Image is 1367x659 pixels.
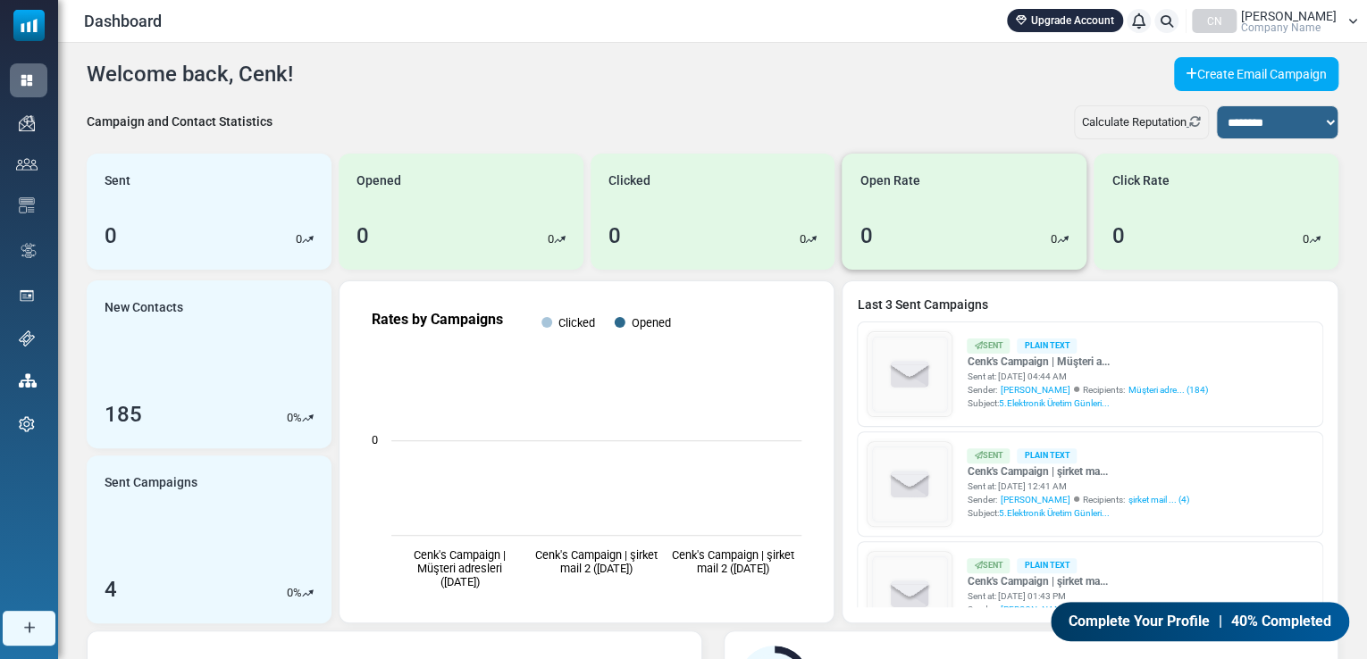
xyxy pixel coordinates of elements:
[1303,230,1309,248] p: 0
[967,558,1010,573] div: Sent
[87,113,273,131] div: Campaign and Contact Statistics
[16,158,38,171] img: contacts-icon.svg
[287,584,293,602] p: 0
[287,584,314,602] div: %
[414,548,506,588] text: Cenk's Campaign | Müşteri adresleri ([DATE])
[998,508,1109,518] span: 5.Elektronik Üretim Günleri...
[105,573,117,605] div: 4
[1111,171,1169,190] span: Click Rate
[1231,611,1331,632] span: 40% Completed
[1051,602,1349,641] a: Complete Your Profile | 40% Completed
[868,553,952,636] img: empty-draft-icon2.svg
[1017,338,1077,354] div: Plain Text
[860,171,919,190] span: Open Rate
[1069,611,1210,632] span: Complete Your Profile
[1219,611,1222,632] span: |
[967,338,1010,354] div: Sent
[1007,9,1123,32] a: Upgrade Account
[967,506,1188,520] div: Subject:
[608,220,621,252] div: 0
[967,448,1010,463] div: Sent
[1241,22,1321,33] span: Company Name
[672,548,794,575] text: Cenk's Campaign | şirket mail 2 ([DATE])
[1187,115,1201,129] a: Refresh Stats
[354,296,819,608] svg: Rates by Campaigns
[967,573,1188,589] a: Cenk's Campaign | şirket ma...
[535,548,658,575] text: Cenk's Campaign | şirket mail 2 ([DATE])
[857,296,1323,314] a: Last 3 Sent Campaigns
[105,171,130,190] span: Sent
[19,330,35,346] img: support-icon.svg
[296,230,302,248] p: 0
[967,480,1188,493] div: Sent at: [DATE] 12:41 AM
[356,220,369,252] div: 0
[87,280,331,448] a: New Contacts 185 0%
[967,396,1207,410] div: Subject:
[105,220,117,252] div: 0
[1017,558,1077,573] div: Plain Text
[860,220,872,252] div: 0
[1000,383,1069,396] span: [PERSON_NAME]
[84,9,162,33] span: Dashboard
[868,443,952,526] img: empty-draft-icon2.svg
[799,230,805,248] p: 0
[105,298,183,317] span: New Contacts
[1111,220,1124,252] div: 0
[287,409,314,427] div: %
[967,463,1188,480] a: Cenk's Campaign | şirket ma...
[967,370,1207,383] div: Sent at: [DATE] 04:44 AM
[868,333,952,416] img: empty-draft-icon2.svg
[631,316,670,329] text: Opened
[1000,603,1069,616] span: [PERSON_NAME]
[1000,493,1069,506] span: [PERSON_NAME]
[87,62,293,88] h4: Welcome back, Cenk!
[967,589,1188,603] div: Sent at: [DATE] 01:43 PM
[608,171,650,190] span: Clicked
[558,316,595,329] text: Clicked
[19,288,35,304] img: landing_pages.svg
[19,115,35,131] img: campaigns-icon.png
[967,354,1207,370] a: Cenk's Campaign | Müşteri a...
[19,240,38,261] img: workflow.svg
[105,473,197,492] span: Sent Campaigns
[548,230,554,248] p: 0
[372,311,503,328] text: Rates by Campaigns
[19,416,35,432] img: settings-icon.svg
[287,409,293,427] p: 0
[13,10,45,41] img: mailsoftly_icon_blue_white.svg
[1241,10,1337,22] span: [PERSON_NAME]
[967,603,1188,616] div: Sender: Recipients:
[998,398,1109,408] span: 5.Elektronik Üretim Günleri...
[105,398,142,430] div: 185
[967,493,1188,506] div: Sender: Recipients:
[1192,9,1358,33] a: CN [PERSON_NAME] Company Name
[1128,493,1188,506] a: şirket mail ... (4)
[356,171,401,190] span: Opened
[372,433,378,446] text: 0
[1174,57,1338,91] a: Create Email Campaign
[19,72,35,88] img: dashboard-icon-active.svg
[1192,9,1237,33] div: CN
[1051,230,1057,248] p: 0
[19,197,35,213] img: email-templates-icon.svg
[1017,448,1077,463] div: Plain Text
[967,383,1207,396] div: Sender: Recipients:
[1074,105,1209,139] div: Calculate Reputation
[1128,383,1207,396] a: Müşteri adre... (184)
